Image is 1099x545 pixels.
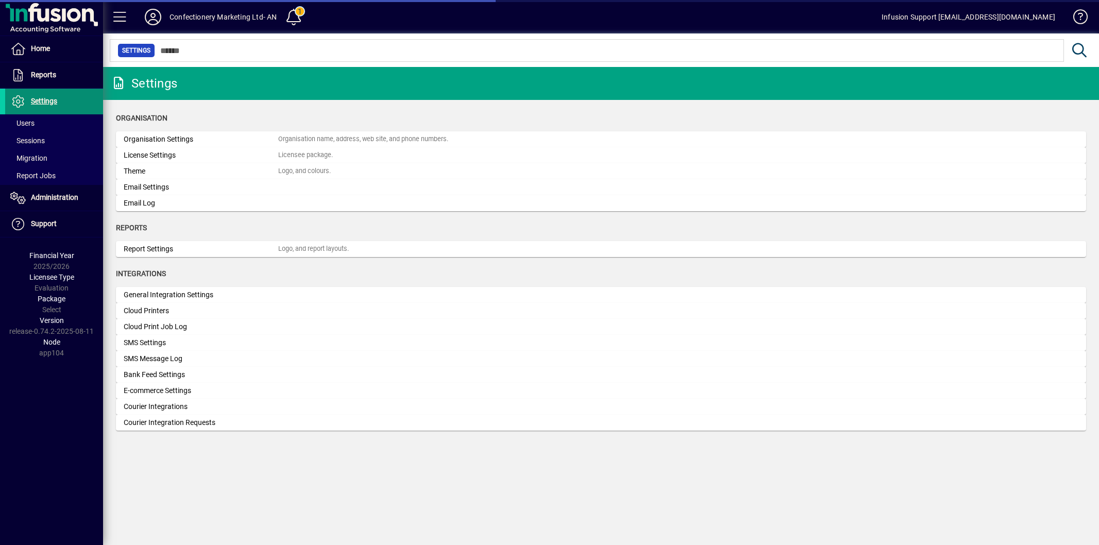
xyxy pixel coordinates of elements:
span: Reports [116,224,147,232]
span: Users [10,119,35,127]
div: Email Settings [124,182,278,193]
div: Email Log [124,198,278,209]
a: Support [5,211,103,237]
div: Settings [111,75,177,92]
div: E-commerce Settings [124,385,278,396]
span: Package [38,295,65,303]
div: License Settings [124,150,278,161]
span: Organisation [116,114,167,122]
a: Users [5,114,103,132]
span: Reports [31,71,56,79]
span: Settings [31,97,57,105]
a: Report Jobs [5,167,103,184]
a: Courier Integrations [116,399,1086,415]
div: Courier Integration Requests [124,417,278,428]
a: Migration [5,149,103,167]
div: Courier Integrations [124,401,278,412]
a: Reports [5,62,103,88]
a: Sessions [5,132,103,149]
a: Email Log [116,195,1086,211]
span: Sessions [10,137,45,145]
div: Infusion Support [EMAIL_ADDRESS][DOMAIN_NAME] [882,9,1055,25]
a: Report SettingsLogo, and report layouts. [116,241,1086,257]
span: Version [40,316,64,325]
a: SMS Settings [116,335,1086,351]
div: Organisation Settings [124,134,278,145]
a: SMS Message Log [116,351,1086,367]
span: Migration [10,154,47,162]
div: Logo, and colours. [278,166,331,176]
a: Bank Feed Settings [116,367,1086,383]
span: Report Jobs [10,172,56,180]
div: Report Settings [124,244,278,254]
div: Cloud Printers [124,305,278,316]
a: Organisation SettingsOrganisation name, address, web site, and phone numbers. [116,131,1086,147]
span: Financial Year [29,251,74,260]
a: Courier Integration Requests [116,415,1086,431]
a: ThemeLogo, and colours. [116,163,1086,179]
div: Bank Feed Settings [124,369,278,380]
span: Settings [122,45,150,56]
a: Administration [5,185,103,211]
a: Home [5,36,103,62]
span: Support [31,219,57,228]
div: Theme [124,166,278,177]
div: General Integration Settings [124,289,278,300]
a: Cloud Print Job Log [116,319,1086,335]
div: Logo, and report layouts. [278,244,349,254]
div: Licensee package. [278,150,333,160]
a: Cloud Printers [116,303,1086,319]
span: Administration [31,193,78,201]
a: License SettingsLicensee package. [116,147,1086,163]
div: Organisation name, address, web site, and phone numbers. [278,134,448,144]
a: Email Settings [116,179,1086,195]
span: Licensee Type [29,273,74,281]
div: Cloud Print Job Log [124,321,278,332]
a: Knowledge Base [1066,2,1086,36]
a: General Integration Settings [116,287,1086,303]
a: E-commerce Settings [116,383,1086,399]
span: Integrations [116,269,166,278]
div: SMS Settings [124,337,278,348]
button: Profile [137,8,170,26]
span: Node [43,338,60,346]
span: Home [31,44,50,53]
div: Confectionery Marketing Ltd- AN [170,9,277,25]
div: SMS Message Log [124,353,278,364]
